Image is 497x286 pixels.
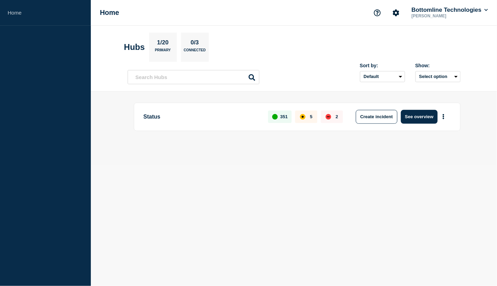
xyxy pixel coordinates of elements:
button: See overview [401,110,438,124]
p: [PERSON_NAME] [410,14,482,18]
div: Show: [415,63,461,68]
p: 1/20 [154,39,171,48]
button: Create incident [356,110,397,124]
p: Connected [184,48,206,55]
p: 2 [336,114,338,119]
div: Sort by: [360,63,405,68]
button: Select option [415,71,461,82]
p: Primary [155,48,171,55]
p: 5 [310,114,312,119]
div: affected [300,114,306,120]
button: Bottomline Technologies [410,7,489,14]
select: Sort by [360,71,405,82]
p: 351 [280,114,288,119]
p: Status [144,110,260,124]
button: Account settings [389,6,403,20]
div: down [326,114,331,120]
h2: Hubs [124,42,145,52]
input: Search Hubs [128,70,259,84]
p: 0/3 [188,39,202,48]
button: More actions [439,110,448,123]
div: up [272,114,278,120]
h1: Home [100,9,119,17]
button: Support [370,6,385,20]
